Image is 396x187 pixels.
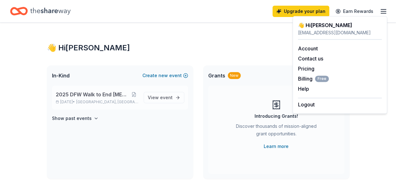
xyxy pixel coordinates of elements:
div: Discover thousands of mission-aligned grant opportunities. [233,122,319,140]
a: Account [298,45,318,52]
span: In-Kind [52,72,70,79]
div: New [228,72,241,79]
span: Free [315,76,329,82]
a: Earn Rewards [332,6,377,17]
button: Logout [298,101,315,108]
a: View event [144,92,184,103]
a: Pricing [298,65,314,72]
span: new [158,72,168,79]
button: Show past events [52,115,99,122]
span: View [148,94,173,101]
span: 2025 DFW Walk to End [MEDICAL_DATA] [56,91,129,98]
div: [EMAIL_ADDRESS][DOMAIN_NAME] [298,29,382,37]
a: Home [10,4,71,19]
h4: Show past events [52,115,92,122]
button: Createnewevent [142,72,188,79]
p: [DATE] • [56,99,139,105]
span: [GEOGRAPHIC_DATA], [GEOGRAPHIC_DATA] [76,99,138,105]
a: Learn more [264,143,289,150]
div: 👋 Hi [PERSON_NAME] [298,21,382,29]
a: Upgrade your plan [273,6,329,17]
button: Help [298,85,309,93]
div: Introducing Grants! [255,112,298,120]
span: event [160,95,173,100]
button: BillingFree [298,75,329,82]
span: Billing [298,75,329,82]
span: Grants [208,72,225,79]
button: Contact us [298,55,323,62]
div: 👋 Hi [PERSON_NAME] [47,43,349,53]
